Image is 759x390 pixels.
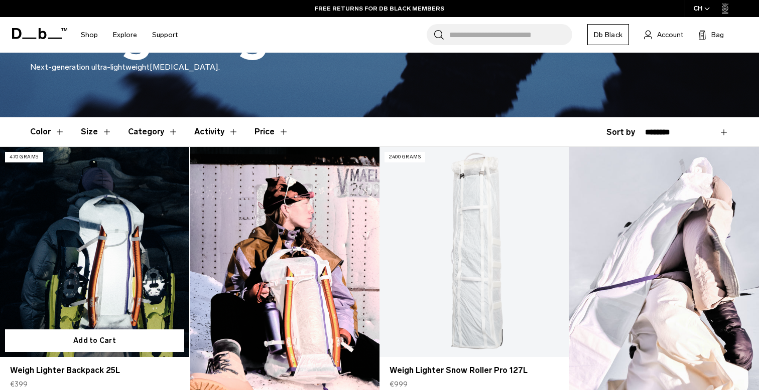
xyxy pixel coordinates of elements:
button: Toggle Filter [81,117,112,146]
button: Toggle Filter [194,117,238,146]
h1: Weigh Lighter™ [30,3,419,61]
span: [MEDICAL_DATA]. [150,62,220,72]
span: Account [657,30,683,40]
a: Support [152,17,178,53]
a: Explore [113,17,137,53]
span: Bag [711,30,724,40]
a: FREE RETURNS FOR DB BLACK MEMBERS [315,4,444,13]
a: Account [644,29,683,41]
button: Add to Cart [5,329,184,352]
nav: Main Navigation [73,17,185,53]
a: Weigh Lighter Backpack 25L [10,364,179,376]
a: Db Black [587,24,629,45]
span: Next-generation ultra-lightweight [30,62,150,72]
p: 470 grams [5,152,43,162]
p: 2400 grams [385,152,425,162]
span: €999 [390,379,408,389]
a: Weigh Lighter Snow Roller Pro 127L [379,147,569,357]
button: Bag [698,29,724,41]
span: €399 [10,379,28,389]
button: Toggle Price [255,117,289,146]
a: Shop [81,17,98,53]
a: Weigh Lighter Snow Roller Pro 127L [390,364,559,376]
button: Toggle Filter [128,117,178,146]
button: Toggle Filter [30,117,65,146]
